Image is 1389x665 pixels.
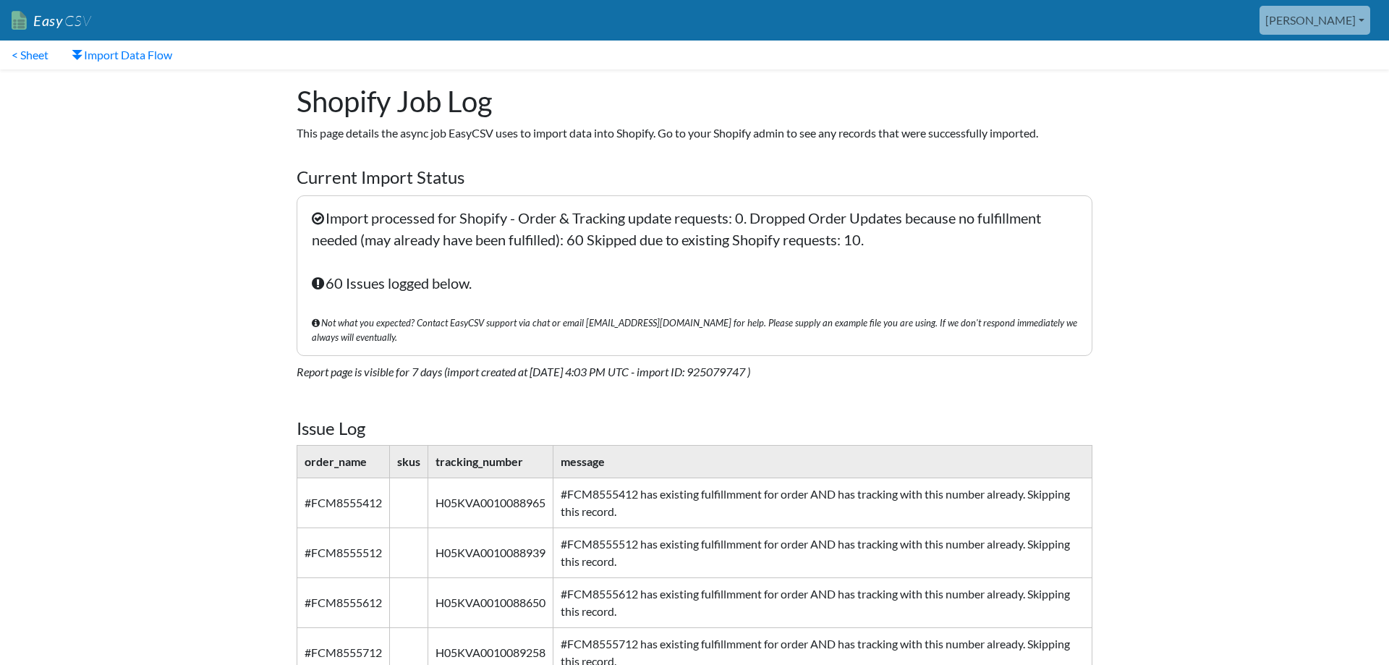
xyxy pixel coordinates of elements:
[297,195,1092,356] p: Import processed for Shopify - Order & Tracking update requests: 0. Dropped Order Updates because...
[428,478,553,528] td: H05KVA0010088965
[297,445,390,478] th: order_name
[553,445,1092,478] th: message
[297,167,1092,188] h4: Current Import Status
[63,12,91,30] span: CSV
[297,363,1092,381] p: Report page is visible for 7 days (import created at [DATE] 4:03 PM UTC - import ID: 925079747 )
[390,445,428,478] th: skus
[12,6,91,35] a: EasyCSV
[297,418,1092,439] h4: Issue Log
[553,528,1092,577] td: #FCM8555512 has existing fulfillmment for order AND has tracking with this number already. Skippi...
[60,41,184,69] a: Import Data Flow
[297,84,1092,119] h1: Shopify Job Log
[428,528,553,577] td: H05KVA0010088939
[312,315,1077,344] span: Not what you expected? Contact EasyCSV support via chat or email [EMAIL_ADDRESS][DOMAIN_NAME] for...
[297,577,390,627] td: #FCM8555612
[553,577,1092,627] td: #FCM8555612 has existing fulfillmment for order AND has tracking with this number already. Skippi...
[297,478,390,528] td: #FCM8555412
[553,478,1092,528] td: #FCM8555412 has existing fulfillmment for order AND has tracking with this number already. Skippi...
[1260,6,1370,35] a: [PERSON_NAME]
[428,577,553,627] td: H05KVA0010088650
[297,124,1092,142] p: This page details the async job EasyCSV uses to import data into Shopify. Go to your Shopify admi...
[428,445,553,478] th: tracking_number
[297,528,390,577] td: #FCM8555512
